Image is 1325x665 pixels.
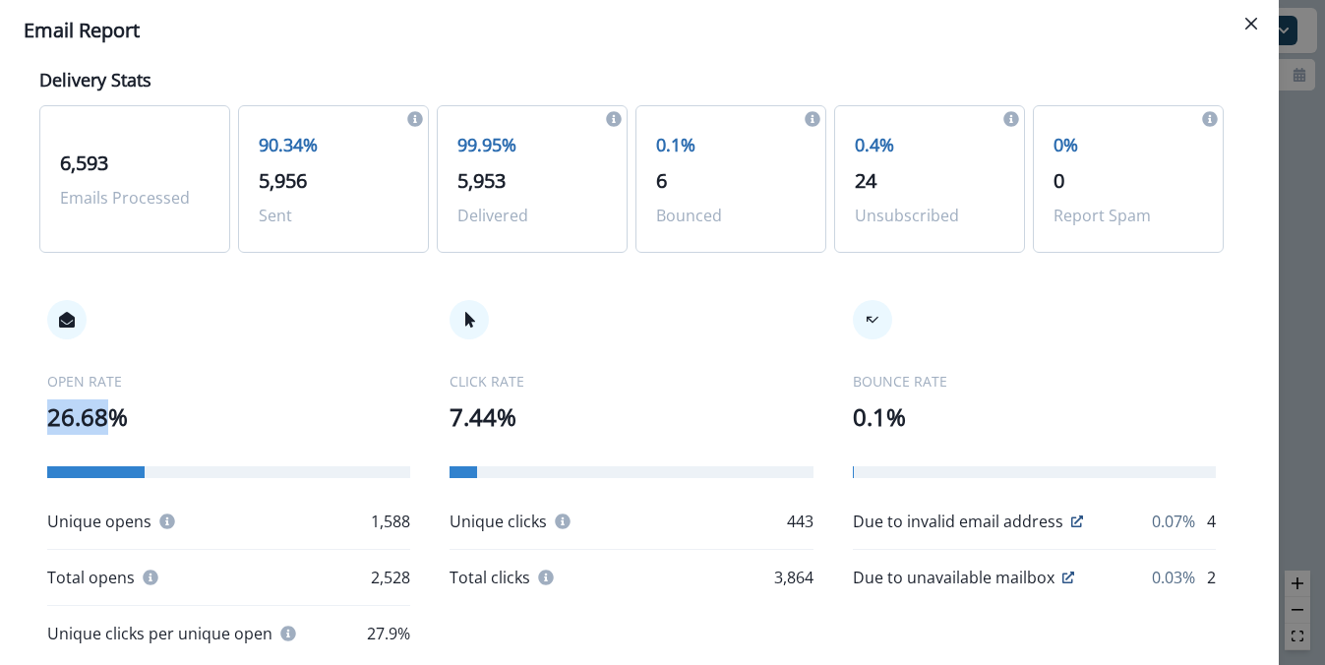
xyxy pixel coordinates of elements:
[259,167,307,194] span: 5,956
[774,566,813,589] p: 3,864
[457,204,607,227] p: Delivered
[656,132,806,158] p: 0.1%
[39,67,151,93] p: Delivery Stats
[371,510,410,533] p: 1,588
[457,167,506,194] span: 5,953
[60,150,108,176] span: 6,593
[24,16,1255,45] div: Email Report
[1054,167,1064,194] span: 0
[259,132,408,158] p: 90.34%
[47,510,151,533] p: Unique opens
[1054,132,1203,158] p: 0%
[656,204,806,227] p: Bounced
[787,510,813,533] p: 443
[1152,566,1195,589] p: 0.03%
[457,132,607,158] p: 99.95%
[47,371,410,392] p: OPEN RATE
[450,510,547,533] p: Unique clicks
[1207,510,1216,533] p: 4
[855,132,1004,158] p: 0.4%
[367,622,410,645] p: 27.9%
[47,622,272,645] p: Unique clicks per unique open
[855,167,876,194] span: 24
[855,204,1004,227] p: Unsubscribed
[1235,8,1267,39] button: Close
[47,399,410,435] p: 26.68%
[259,204,408,227] p: Sent
[450,371,813,392] p: CLICK RATE
[853,399,1216,435] p: 0.1%
[450,399,813,435] p: 7.44%
[371,566,410,589] p: 2,528
[47,566,135,589] p: Total opens
[60,186,210,210] p: Emails Processed
[656,167,667,194] span: 6
[853,510,1063,533] p: Due to invalid email address
[853,566,1054,589] p: Due to unavailable mailbox
[1207,566,1216,589] p: 2
[450,566,530,589] p: Total clicks
[1152,510,1195,533] p: 0.07%
[1054,204,1203,227] p: Report Spam
[853,371,1216,392] p: BOUNCE RATE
